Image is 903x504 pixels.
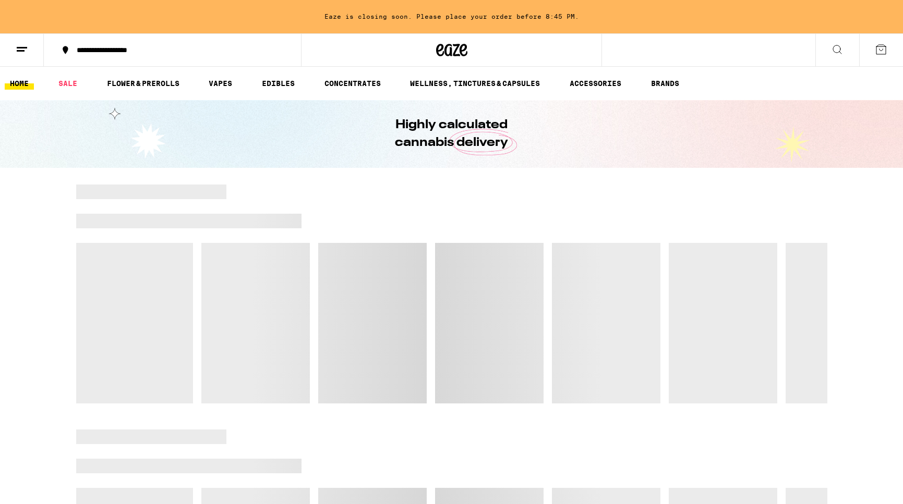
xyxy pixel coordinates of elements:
[405,77,545,90] a: WELLNESS, TINCTURES & CAPSULES
[5,77,34,90] a: HOME
[203,77,237,90] a: VAPES
[53,77,82,90] a: SALE
[366,116,538,152] h1: Highly calculated cannabis delivery
[257,77,300,90] a: EDIBLES
[319,77,386,90] a: CONCENTRATES
[564,77,627,90] a: ACCESSORIES
[102,77,185,90] a: FLOWER & PREROLLS
[646,77,684,90] button: BRANDS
